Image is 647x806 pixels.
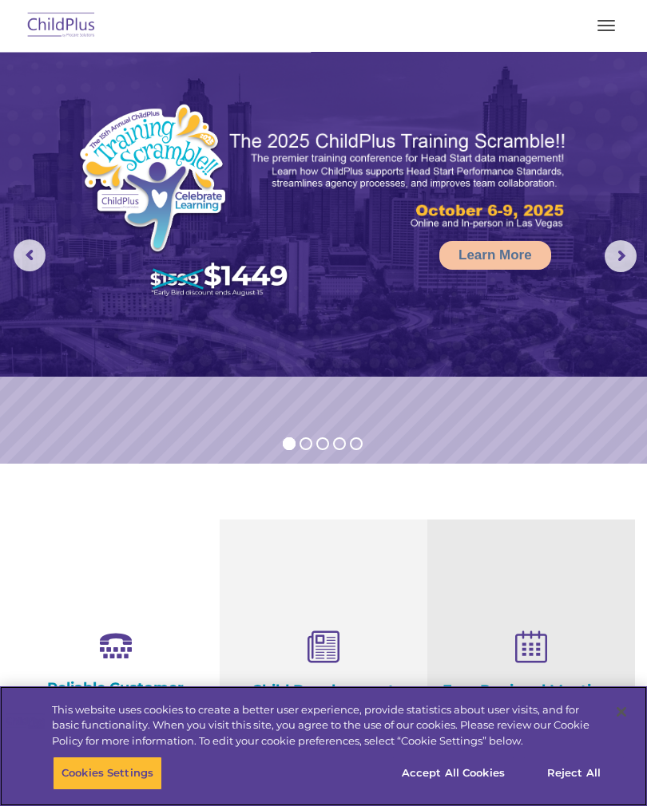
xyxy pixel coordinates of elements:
div: This website uses cookies to create a better user experience, provide statistics about user visit... [52,702,602,749]
img: ChildPlus by Procare Solutions [24,7,99,45]
h4: Free Regional Meetings [439,682,623,699]
h4: Child Development Assessments in ChildPlus [232,682,415,734]
button: Cookies Settings [53,757,162,790]
h4: Reliable Customer Support [24,679,208,714]
a: Learn More [439,241,551,270]
button: Accept All Cookies [393,757,514,790]
button: Reject All [524,757,624,790]
button: Close [604,694,639,729]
